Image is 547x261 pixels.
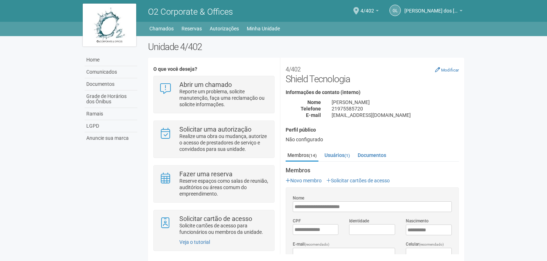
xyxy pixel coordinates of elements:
[326,105,464,112] div: 21975585720
[293,241,329,248] label: E-mail
[148,7,233,17] span: O2 Corporate & Offices
[179,133,269,152] p: Realize uma obra ou mudança, autorize o acesso de prestadores de serviço e convidados para sua un...
[286,178,322,183] a: Novo membro
[286,150,318,162] a: Membros(14)
[293,218,301,224] label: CPF
[247,24,280,34] a: Minha Unidade
[85,54,137,66] a: Home
[148,41,464,52] h2: Unidade 4/402
[286,167,459,174] strong: Membros
[85,66,137,78] a: Comunicados
[309,153,317,158] small: (14)
[179,178,269,197] p: Reserve espaços como salas de reunião, auditórios ou áreas comum do empreendimento.
[344,153,350,158] small: (1)
[435,67,459,73] a: Modificar
[286,66,301,73] small: 4/402
[361,9,379,15] a: 4/402
[305,242,329,246] span: (recomendado)
[323,150,352,161] a: Usuários(1)
[349,218,369,224] label: Identidade
[85,132,137,144] a: Anuncie sua marca
[286,90,459,95] h4: Informações de contato (interno)
[326,178,390,183] a: Solicitar cartões de acesso
[149,24,174,34] a: Chamados
[406,241,444,248] label: Celular
[85,120,137,132] a: LGPD
[406,218,429,224] label: Nascimento
[419,242,444,246] span: (recomendado)
[361,1,374,14] span: 4/402
[389,5,401,16] a: GL
[159,82,269,108] a: Abrir um chamado Reporte um problema, solicite manutenção, faça uma reclamação ou solicite inform...
[179,125,251,133] strong: Solicitar uma autorização
[179,239,210,245] a: Veja o tutorial
[159,216,269,235] a: Solicitar cartão de acesso Solicite cartões de acesso para funcionários ou membros da unidade.
[441,68,459,73] small: Modificar
[286,136,459,143] div: Não configurado
[326,99,464,105] div: [PERSON_NAME]
[179,222,269,235] p: Solicite cartões de acesso para funcionários ou membros da unidade.
[179,81,232,88] strong: Abrir um chamado
[83,4,136,46] img: logo.jpg
[210,24,239,34] a: Autorizações
[286,63,459,84] h2: Shield Tecnologia
[307,99,321,105] strong: Nome
[159,171,269,197] a: Fazer uma reserva Reserve espaços como salas de reunião, auditórios ou áreas comum do empreendime...
[179,88,269,108] p: Reporte um problema, solicite manutenção, faça uma reclamação ou solicite informações.
[153,67,274,72] h4: O que você deseja?
[293,195,304,201] label: Nome
[356,150,388,161] a: Documentos
[182,24,202,34] a: Reservas
[306,112,321,118] strong: E-mail
[326,112,464,118] div: [EMAIL_ADDRESS][DOMAIN_NAME]
[286,127,459,133] h4: Perfil público
[159,126,269,152] a: Solicitar uma autorização Realize uma obra ou mudança, autorize o acesso de prestadores de serviç...
[85,90,137,108] a: Grade de Horários dos Ônibus
[404,9,462,15] a: [PERSON_NAME] dos [PERSON_NAME]
[404,1,458,14] span: Gabriel Lemos Carreira dos Reis
[179,215,252,222] strong: Solicitar cartão de acesso
[179,170,232,178] strong: Fazer uma reserva
[85,108,137,120] a: Ramais
[85,78,137,90] a: Documentos
[301,106,321,112] strong: Telefone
